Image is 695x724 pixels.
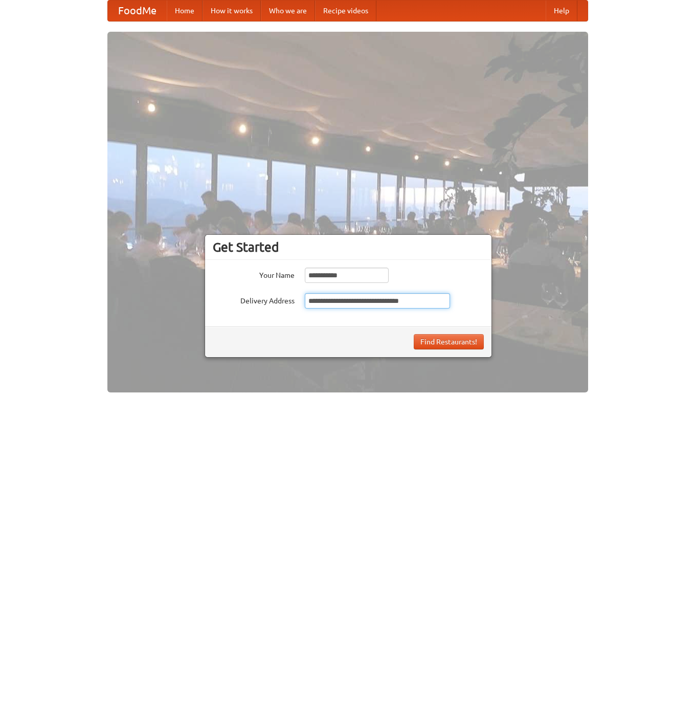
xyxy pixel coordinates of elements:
a: FoodMe [108,1,167,21]
label: Your Name [213,268,295,280]
label: Delivery Address [213,293,295,306]
button: Find Restaurants! [414,334,484,349]
h3: Get Started [213,239,484,255]
a: Recipe videos [315,1,376,21]
a: How it works [203,1,261,21]
a: Help [546,1,577,21]
a: Who we are [261,1,315,21]
a: Home [167,1,203,21]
